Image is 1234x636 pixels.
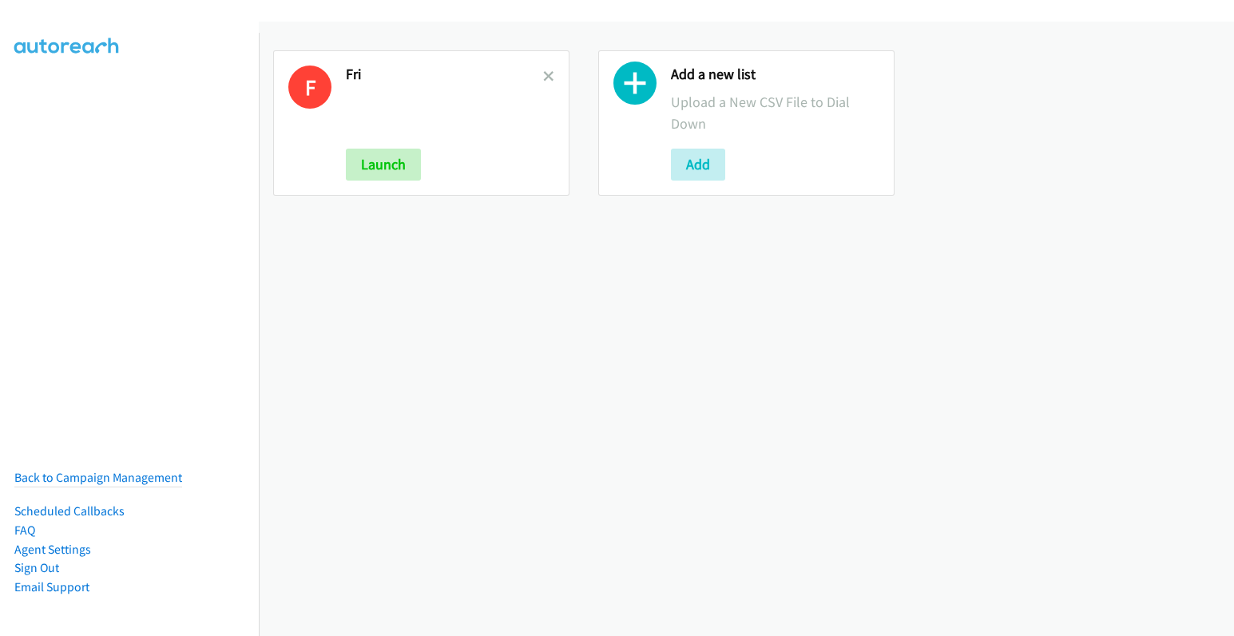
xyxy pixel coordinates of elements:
[671,149,725,181] button: Add
[14,470,182,485] a: Back to Campaign Management
[346,149,421,181] button: Launch
[346,66,543,84] h2: Fri
[14,560,59,575] a: Sign Out
[671,66,879,84] h2: Add a new list
[14,542,91,557] a: Agent Settings
[14,523,35,538] a: FAQ
[14,579,89,594] a: Email Support
[671,91,879,134] p: Upload a New CSV File to Dial Down
[288,66,331,109] h1: F
[14,503,125,519] a: Scheduled Callbacks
